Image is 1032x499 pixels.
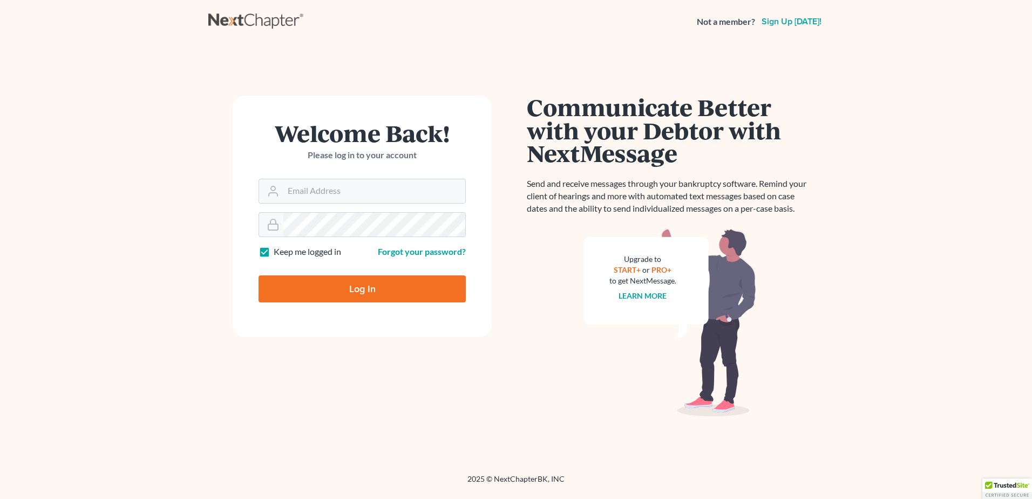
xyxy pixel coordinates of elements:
[527,178,813,215] p: Send and receive messages through your bankruptcy software. Remind your client of hearings and mo...
[697,16,755,28] strong: Not a member?
[283,179,465,203] input: Email Address
[259,149,466,161] p: Please log in to your account
[652,265,672,274] a: PRO+
[982,478,1032,499] div: TrustedSite Certified
[609,254,676,265] div: Upgrade to
[527,96,813,165] h1: Communicate Better with your Debtor with NextMessage
[609,275,676,286] div: to get NextMessage.
[619,291,667,300] a: Learn more
[274,246,341,258] label: Keep me logged in
[208,474,824,493] div: 2025 © NextChapterBK, INC
[583,228,756,417] img: nextmessage_bg-59042aed3d76b12b5cd301f8e5b87938c9018125f34e5fa2b7a6b67550977c72.svg
[259,122,466,145] h1: Welcome Back!
[259,275,466,302] input: Log In
[614,265,641,274] a: START+
[378,246,466,257] a: Forgot your password?
[643,265,650,274] span: or
[759,17,824,26] a: Sign up [DATE]!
